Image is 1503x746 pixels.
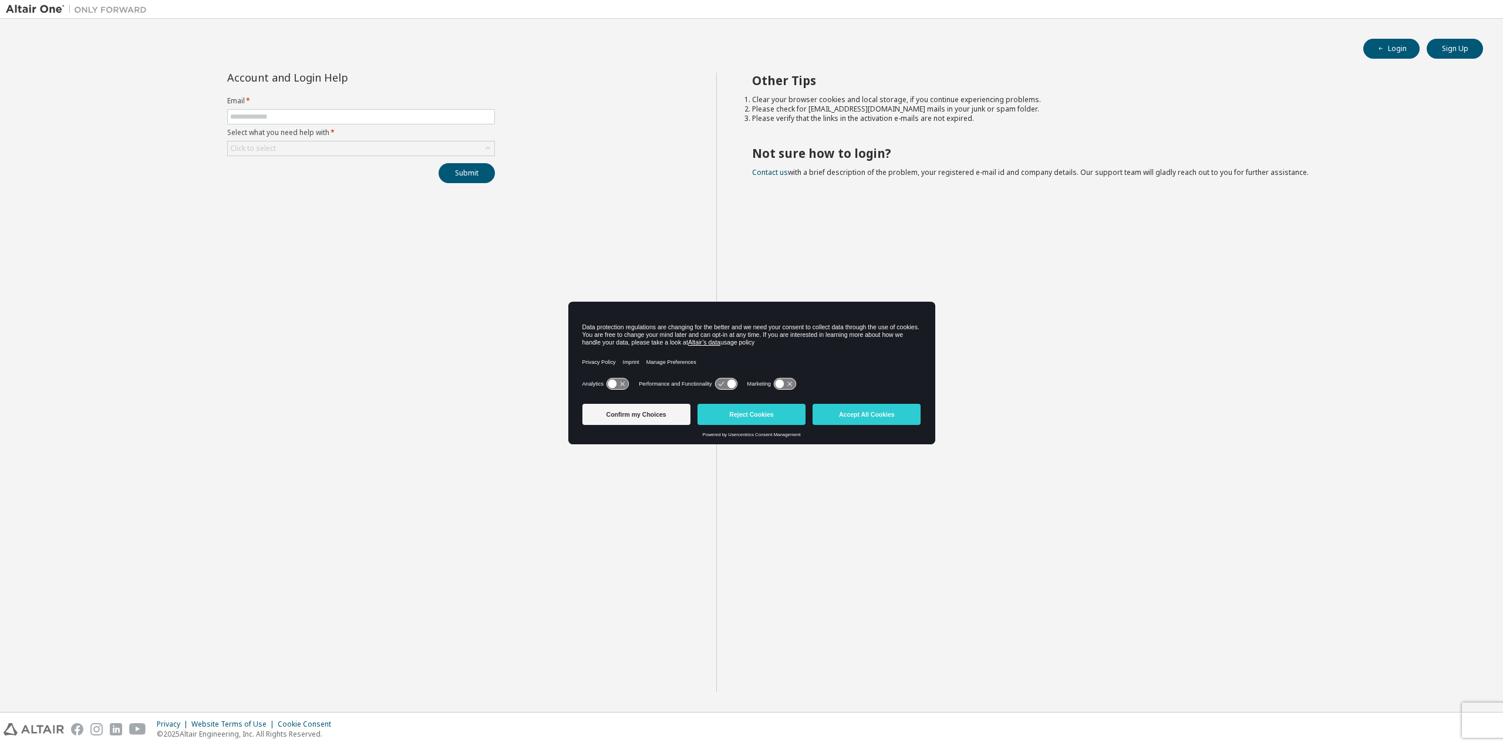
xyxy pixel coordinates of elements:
[752,104,1462,114] li: Please check for [EMAIL_ADDRESS][DOMAIN_NAME] mails in your junk or spam folder.
[278,720,338,729] div: Cookie Consent
[90,723,103,735] img: instagram.svg
[752,167,788,177] a: Contact us
[1363,39,1420,59] button: Login
[71,723,83,735] img: facebook.svg
[227,128,495,137] label: Select what you need help with
[752,146,1462,161] h2: Not sure how to login?
[227,73,442,82] div: Account and Login Help
[228,141,494,156] div: Click to select
[157,720,191,729] div: Privacy
[230,144,276,153] div: Click to select
[439,163,495,183] button: Submit
[129,723,146,735] img: youtube.svg
[110,723,122,735] img: linkedin.svg
[752,114,1462,123] li: Please verify that the links in the activation e-mails are not expired.
[752,73,1462,88] h2: Other Tips
[6,4,153,15] img: Altair One
[1427,39,1483,59] button: Sign Up
[191,720,278,729] div: Website Terms of Use
[227,96,495,106] label: Email
[752,95,1462,104] li: Clear your browser cookies and local storage, if you continue experiencing problems.
[157,729,338,739] p: © 2025 Altair Engineering, Inc. All Rights Reserved.
[4,723,64,735] img: altair_logo.svg
[752,167,1309,177] span: with a brief description of the problem, your registered e-mail id and company details. Our suppo...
